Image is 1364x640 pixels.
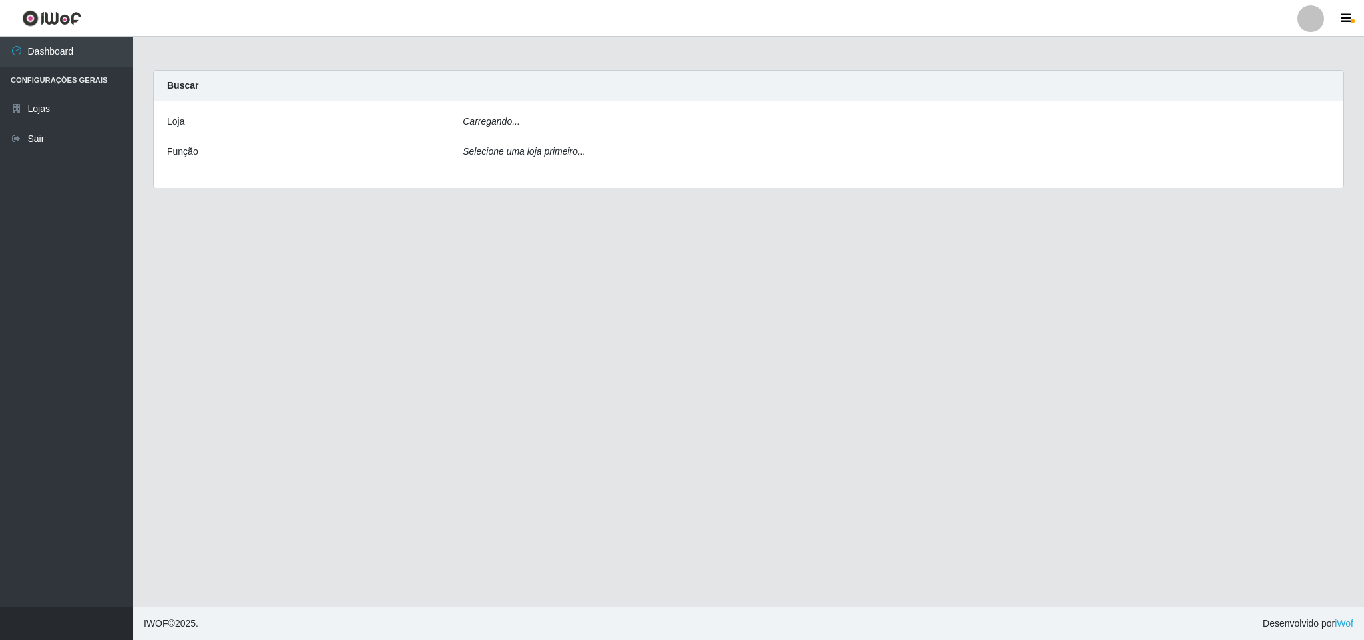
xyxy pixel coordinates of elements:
strong: Buscar [167,80,198,91]
img: CoreUI Logo [22,10,81,27]
span: IWOF [144,618,168,629]
i: Selecione uma loja primeiro... [463,146,585,157]
label: Loja [167,115,184,129]
i: Carregando... [463,116,520,127]
span: Desenvolvido por [1263,617,1353,631]
span: © 2025 . [144,617,198,631]
label: Função [167,145,198,159]
a: iWof [1335,618,1353,629]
